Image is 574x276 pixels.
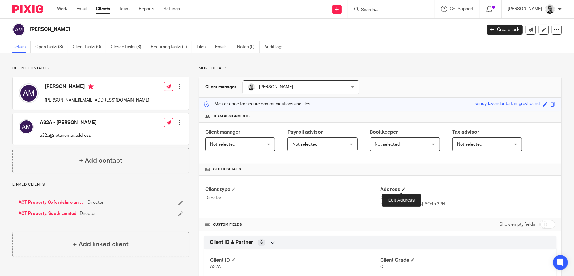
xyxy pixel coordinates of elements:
[40,119,96,126] h4: A32A - [PERSON_NAME]
[210,257,380,264] h4: Client ID
[205,222,380,227] h4: CUSTOM FIELDS
[457,142,482,147] span: Not selected
[545,4,555,14] img: Jack_2025.jpg
[264,41,288,53] a: Audit logs
[12,5,43,13] img: Pixie
[73,240,129,249] h4: + Add linked client
[380,265,383,269] span: C
[210,265,221,269] span: A32A
[487,25,523,35] a: Create task
[292,142,317,147] span: Not selected
[205,186,380,193] h4: Client type
[12,23,25,36] img: svg%3E
[19,119,34,134] img: svg%3E
[87,199,104,206] span: Director
[197,41,210,53] a: Files
[260,240,263,246] span: 6
[204,101,310,107] p: Master code for secure communications and files
[452,130,479,135] span: Tax advisor
[40,132,96,139] p: a32a@notanemail.address
[508,6,542,12] p: [PERSON_NAME]
[370,130,398,135] span: Bookkeeper
[80,211,96,217] span: Director
[45,97,149,103] p: [PERSON_NAME][EMAIL_ADDRESS][DOMAIN_NAME]
[375,142,400,147] span: Not selected
[213,167,241,172] span: Other details
[360,7,416,13] input: Search
[205,130,240,135] span: Client manager
[287,130,323,135] span: Payroll advisor
[111,41,146,53] a: Closed tasks (3)
[210,239,253,246] span: Client ID & Partner
[139,6,154,12] a: Reports
[79,156,122,165] h4: + Add contact
[19,211,77,217] a: ACT Property, South Limited
[213,114,250,119] span: Team assignments
[380,186,555,193] h4: Address
[12,182,189,187] p: Linked clients
[205,195,380,201] p: Director
[450,7,474,11] span: Get Support
[96,6,110,12] a: Clients
[119,6,130,12] a: Team
[215,41,232,53] a: Emails
[380,201,555,207] p: [GEOGRAPHIC_DATA], SO45 3PH
[500,221,535,228] label: Show empty fields
[45,83,149,91] h4: [PERSON_NAME]
[19,199,84,206] a: ACT Property Oxfordshire and Berkshire Limited
[35,41,68,53] a: Open tasks (3)
[199,66,562,71] p: More details
[164,6,180,12] a: Settings
[12,66,189,71] p: Client contacts
[88,83,94,90] i: Primary
[259,85,293,89] span: [PERSON_NAME]
[19,83,39,103] img: svg%3E
[30,26,388,33] h2: [PERSON_NAME]
[380,257,550,264] h4: Client Grade
[237,41,260,53] a: Notes (0)
[151,41,192,53] a: Recurring tasks (1)
[210,142,235,147] span: Not selected
[380,195,555,201] p: [STREET_ADDRESS]
[12,41,31,53] a: Details
[73,41,106,53] a: Client tasks (0)
[205,84,236,90] h3: Client manager
[475,101,540,108] div: windy-lavendar-tartan-greyhound
[76,6,87,12] a: Email
[57,6,67,12] a: Work
[248,83,255,91] img: Dave_2025.jpg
